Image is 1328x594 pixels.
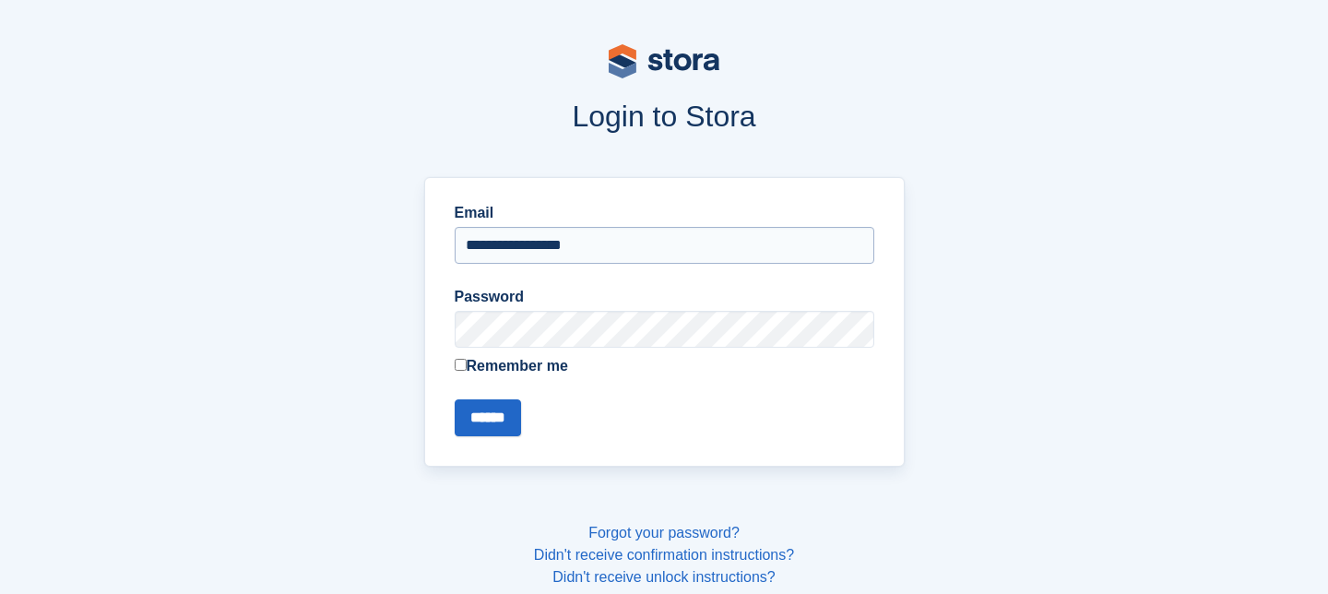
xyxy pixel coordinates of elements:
[534,547,794,563] a: Didn't receive confirmation instructions?
[609,44,719,78] img: stora-logo-53a41332b3708ae10de48c4981b4e9114cc0af31d8433b30ea865607fb682f29.svg
[588,525,740,541] a: Forgot your password?
[455,202,874,224] label: Email
[455,355,874,377] label: Remember me
[552,569,775,585] a: Didn't receive unlock instructions?
[455,359,467,371] input: Remember me
[72,100,1256,133] h1: Login to Stora
[455,286,874,308] label: Password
